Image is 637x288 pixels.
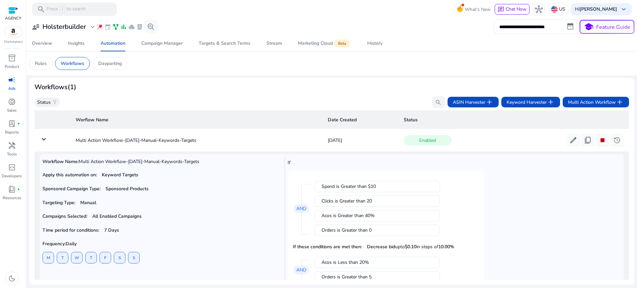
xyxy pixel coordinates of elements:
span: 0 [369,227,372,234]
p: upto in steps of [367,243,454,250]
button: T [57,252,68,263]
button: Multi Action Workflowadd [563,97,629,107]
h5: Workflow Name: [42,159,281,165]
b: Frequency: [42,241,66,247]
span: donut_small [8,98,16,106]
p: Reports [5,129,19,135]
td: Multi Action Workflow-[DATE]-Manual-Keywords-Targets [70,132,323,149]
span: edit [569,136,577,144]
b: Targeting Type: [42,200,75,206]
p: Developers [2,173,22,179]
b: 7 Days [104,227,119,233]
p: AND [294,204,309,213]
span: add [485,98,493,106]
button: stop [596,134,609,147]
span: search_insights [147,23,155,31]
span: keyboard_arrow_down [620,5,628,13]
span: content_copy [584,136,592,144]
span: ASIN Harvester [453,98,493,106]
span: lab_profile [8,120,16,128]
button: search_insights [144,20,158,33]
th: Worflow Name [70,110,323,129]
p: Ads [8,86,16,91]
div: Targets & Search Terms [199,41,250,46]
span: dark_mode [8,274,16,282]
b: Sponsored Products [106,186,149,192]
p: Hi [575,7,617,12]
th: Status [398,110,629,129]
button: content_copy [581,134,595,147]
span: user_attributes [32,23,40,31]
span: / [59,6,65,13]
div: Clicks is Greater than [321,198,433,204]
button: T [85,252,97,263]
span: search [37,5,45,13]
p: Dayparting [98,60,122,67]
td: [DATE] [322,132,398,149]
img: amazon.svg [4,27,22,37]
div: Automation [101,41,125,46]
p: Press to search [46,6,86,13]
b: Daily [42,241,77,247]
b: [PERSON_NAME] [580,6,617,12]
b: 10.00% [438,244,454,250]
span: campaign [8,76,16,84]
span: $10 [368,183,376,190]
button: history [610,134,624,147]
div: Insights [68,41,85,46]
div: Acos is Greater than [321,212,433,219]
span: chat [498,6,504,13]
span: 5 [369,274,372,280]
b: Decrease bid [367,244,395,250]
b: $0.10 [405,244,416,250]
b: Campaigns Selected: [42,213,87,219]
span: stop [599,136,606,144]
p: Tools [7,151,17,157]
b: Keyword Targets [102,172,138,178]
span: Keyword Harvester [507,98,555,106]
div: Overview [32,41,52,46]
span: Enabled [404,135,452,145]
span: Multi Action Workflow-[DATE]-Manual-Keywords-Targets [79,158,199,165]
img: us.svg [551,6,558,13]
b: If these conditions are met then: [293,244,362,250]
div: Orders is Greater than [321,227,433,234]
span: fiber_manual_record [17,122,20,125]
button: S [114,252,125,263]
h3: Holsterbuilder [42,23,86,31]
button: M [42,252,54,263]
button: W [71,252,83,263]
p: Rules [35,60,47,67]
p: AGENCY [5,15,21,21]
span: fiber_manual_record [17,188,20,191]
div: Orders is Greater than [321,274,433,280]
span: add [547,98,555,106]
span: history [613,136,621,144]
span: cloud [128,24,135,30]
span: expand_more [89,23,97,31]
p: AND [294,265,309,274]
span: Chat Now [506,6,527,12]
p: US [559,3,565,15]
h3: Workflows (1) [35,83,76,91]
div: Stream [266,41,282,46]
span: wand_stars [97,24,103,30]
p: Workflows [61,60,84,67]
span: 40% [365,212,375,219]
span: What's New [465,4,491,15]
b: Sponsored Campaign Type: [42,186,101,192]
button: hub [532,3,545,16]
span: search [435,99,442,106]
button: F [100,252,111,263]
span: hub [535,5,543,13]
mat-icon: keyboard_arrow_down [40,135,48,143]
span: Multi Action Workflow [568,98,624,106]
span: lab_profile [136,24,143,30]
button: schoolFeature Guide [580,20,634,34]
p: Sales [7,107,17,113]
button: edit [567,134,580,147]
b: Apply this automation on: [42,172,97,178]
div: Acos is Less than [321,259,433,266]
button: ASIN Harvesteradd [448,97,499,107]
span: Beta [334,39,350,47]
